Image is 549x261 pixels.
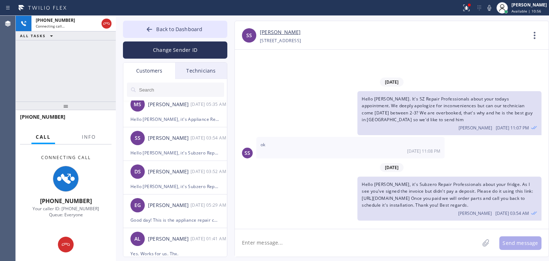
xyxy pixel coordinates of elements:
span: Hello [PERSON_NAME]. It's SZ Repair Professionals about your todays appointment. We deeply apolog... [362,96,533,123]
span: SS [246,31,252,40]
button: Back to Dashboard [123,21,227,38]
div: [PERSON_NAME] [148,168,191,176]
button: Info [78,130,100,144]
span: [PHONE_NUMBER] [40,197,92,205]
div: 09/15/2025 9:52 AM [191,167,228,176]
span: Connecting Call [41,154,91,161]
button: Send message [499,236,541,250]
div: Hello [PERSON_NAME], it's Subzero Repair Professionals about your fridge. As I see you've signed ... [130,149,220,157]
span: ok [261,142,266,148]
button: Mute [484,3,494,13]
div: [PERSON_NAME] [148,100,191,109]
span: SS [244,149,250,157]
div: [PERSON_NAME] [148,235,191,243]
div: [PERSON_NAME] [148,134,191,142]
div: [STREET_ADDRESS] [260,36,301,45]
div: 09/11/2025 9:07 AM [357,91,541,135]
div: 09/15/2025 9:54 AM [191,134,228,142]
div: Customers [123,63,175,79]
button: Change Sender ID [123,41,227,59]
div: Yes. Works for us. Thx. [130,250,220,258]
span: [DATE] 11:08 PM [407,148,440,154]
span: Back to Dashboard [156,26,202,33]
span: [PHONE_NUMBER] [36,17,75,23]
div: [PERSON_NAME] [148,201,191,210]
div: Hello [PERSON_NAME], it's Subzero Repair Professionals about your fridge. As I see you've signed ... [130,182,220,191]
button: Hang up [58,237,74,252]
span: Connecting call… [36,24,65,29]
span: Available | 10:56 [511,9,541,14]
input: Search [138,83,224,97]
span: MS [134,100,141,109]
span: ALL TASKS [20,33,46,38]
span: Call [36,134,51,140]
span: [DATE] 03:54 AM [495,210,529,216]
span: [DATE] [380,78,404,87]
button: Call [31,130,55,144]
span: EG [134,201,141,210]
div: Technicians [175,63,227,79]
button: ALL TASKS [16,31,60,40]
span: [PHONE_NUMBER] [20,113,65,120]
div: 09/12/2025 9:41 AM [191,235,228,243]
span: [PERSON_NAME] [458,210,492,216]
span: [DATE] [380,163,404,172]
span: Your caller ID: [PHONE_NUMBER] Queue: Everyone [33,206,99,218]
div: 09/15/2025 9:54 AM [357,177,541,221]
div: 09/13/2025 9:29 AM [191,201,228,209]
span: [DATE] 11:07 PM [496,125,529,131]
span: Info [82,134,96,140]
span: SS [135,134,140,142]
div: Hello [PERSON_NAME], it's Appliance Repair about your fridge. We've submitted a refund of $101.00... [130,115,220,123]
span: [PERSON_NAME] [459,125,492,131]
div: [PERSON_NAME] [511,2,547,8]
div: Good day! This is the appliance repair company you recently contacted. Unfortunately our phone re... [130,216,220,224]
a: [PERSON_NAME] [260,28,301,36]
div: 09/16/2025 9:35 AM [191,100,228,108]
div: 09/11/2025 9:08 AM [256,137,445,158]
span: Hello [PERSON_NAME], it's Subzero Repair Professionals about your fridge. As I see you've signed ... [362,181,533,208]
button: Hang up [102,19,112,29]
span: DS [134,168,141,176]
span: AL [134,235,140,243]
